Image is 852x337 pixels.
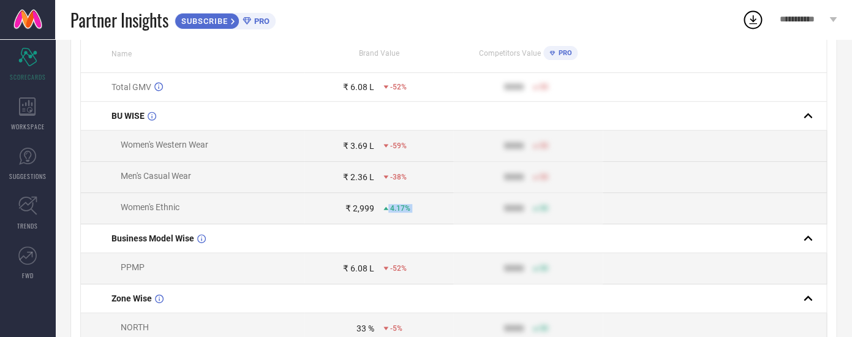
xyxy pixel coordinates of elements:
span: TRENDS [17,221,38,230]
div: ₹ 3.69 L [343,141,374,151]
span: -52% [390,264,407,273]
div: Open download list [742,9,764,31]
span: 50 [540,142,548,150]
span: WORKSPACE [11,122,45,131]
span: NORTH [121,322,149,332]
div: 9999 [504,82,524,92]
span: 50 [540,264,548,273]
span: FWD [22,271,34,280]
div: 9999 [504,324,524,333]
div: 33 % [356,324,374,333]
span: Total GMV [111,82,151,92]
span: 50 [540,173,548,181]
span: -52% [390,83,407,91]
span: 50 [540,324,548,333]
span: PRO [251,17,270,26]
span: 50 [540,204,548,213]
span: Partner Insights [70,7,168,32]
span: Brand Value [359,49,399,58]
span: Zone Wise [111,293,152,303]
span: Women's Western Wear [121,140,208,150]
span: -38% [390,173,407,181]
span: -59% [390,142,407,150]
span: Business Model Wise [111,233,194,243]
div: 9999 [504,141,524,151]
span: PPMP [121,262,145,272]
span: SCORECARDS [10,72,46,81]
span: SUGGESTIONS [9,172,47,181]
div: ₹ 2,999 [345,203,374,213]
span: Competitors Value [478,49,540,58]
a: SUBSCRIBEPRO [175,10,276,29]
span: SUBSCRIBE [175,17,231,26]
span: PRO [555,49,571,57]
span: BU WISE [111,111,145,121]
span: 50 [540,83,548,91]
span: 4.17% [390,204,410,213]
div: ₹ 2.36 L [343,172,374,182]
span: -5% [390,324,402,333]
div: 9999 [504,263,524,273]
span: Women's Ethnic [121,202,179,212]
div: ₹ 6.08 L [343,263,374,273]
span: Men's Casual Wear [121,171,191,181]
div: 9999 [504,203,524,213]
span: Name [111,50,132,58]
div: 9999 [504,172,524,182]
div: ₹ 6.08 L [343,82,374,92]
